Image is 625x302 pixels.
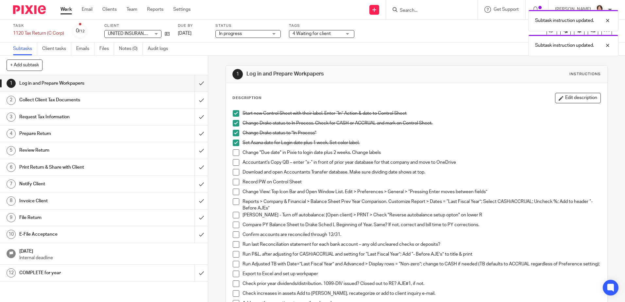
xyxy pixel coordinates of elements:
img: BW%20Website%203%20-%20square.jpg [594,5,605,15]
div: Instructions [569,72,601,77]
a: Settings [173,6,191,13]
small: /12 [79,29,85,33]
p: Subtask instruction updated. [535,42,594,49]
div: 6 [7,163,16,172]
label: Client [104,23,170,28]
div: 12 [7,268,16,277]
p: Set Asana date for Login date plus 1 week. Set color label. [243,140,600,146]
p: Change View: Top Icon Bar and Open Window List. Edit > Preferences > General > “Pressing Enter mo... [243,189,600,195]
p: Run P&L, after adjusting for CASH/ACCRUAL and setting for “Last Fiscal Year”; Add “- Before AJE’s... [243,251,600,258]
span: In progress [219,31,242,36]
span: UNITED INSURANCE BROKERS INC [108,31,180,36]
h1: Print Return & Share with Client [19,162,132,172]
h1: Collect Client Tax Documents [19,95,132,105]
div: 8 [7,196,16,206]
button: Edit description [555,93,601,103]
h1: File Return [19,213,132,223]
h1: [DATE] [19,246,202,255]
p: Download and open Accountants Transfer database. Make sure dividing date shows at top. [243,169,600,176]
h1: Review Return [19,145,132,155]
h1: Log in and Prepare Workpapers [246,71,431,77]
p: Check increases in assets Add to [PERSON_NAME], recategorize or add to client inquiry e-mail. [243,290,600,297]
div: 3 [7,112,16,122]
div: 1120 Tax Return (C Corp) [13,30,64,37]
span: 4 Waiting for client [293,31,331,36]
label: Task [13,23,64,28]
p: Run last Reconciliation statement for each bank account – any old uncleared checks or deposits? [243,241,600,248]
p: Record PW on Control Sheet [243,179,600,185]
h1: Notify Client [19,179,132,189]
div: 9 [7,213,16,222]
p: Description [232,95,262,101]
h1: Log in and Prepare Workpapers [19,78,132,88]
h1: Invoice Client [19,196,132,206]
a: Reports [147,6,163,13]
p: Change "Due date" in Pixie to login date plus 2 weeks. Change labels [243,149,600,156]
div: 10 [7,230,16,239]
label: Due by [178,23,207,28]
span: [DATE] [178,31,192,36]
h1: E-File Acceptance [19,229,132,239]
div: 5 [7,146,16,155]
div: 0 [76,27,85,35]
p: Change Drake status to "In Process" [243,130,600,136]
p: Compare PY Balance Sheet to Drake Sched L Beginning of Year. Same? If not, correct and bill time ... [243,222,600,228]
a: Email [82,6,93,13]
p: Change Drake status to In Process. Check for CASH or ACCRUAL and mark on Control Sheet. [243,120,600,126]
p: [PERSON_NAME] - Turn off autobalance: [Open client] > PRNT > Check "Reverse autobalance setup opt... [243,212,600,218]
a: Subtasks [13,42,37,55]
a: Files [99,42,114,55]
label: Status [215,23,281,28]
p: Confirm accounts are reconciled through 12/31. [243,231,600,238]
a: Team [127,6,137,13]
div: 7 [7,179,16,189]
a: Notes (0) [119,42,143,55]
a: Client tasks [42,42,71,55]
div: 4 [7,129,16,138]
p: Internal deadline [19,255,202,261]
a: Emails [76,42,94,55]
p: Subtask instruction updated. [535,17,594,24]
img: Pixie [13,5,46,14]
p: Export to Excel and set up workpaper [243,271,600,277]
p: Accountant's Copy QB – enter “x-“ in front of prior year database for that company and move to On... [243,159,600,166]
h1: COMPLETE for year [19,268,132,278]
a: Work [60,6,72,13]
p: Start new Control Sheet with their label. Enter “In” Action & date to Control Sheet [243,110,600,117]
div: 2 [7,96,16,105]
a: Clients [102,6,117,13]
p: Run Adjusted TB with Date=”Last Fiscal Year” and Advanced > Display rows = “Non-zero”; change to ... [243,261,600,267]
label: Tags [289,23,354,28]
h1: Request Tax Information [19,112,132,122]
div: 1 [7,79,16,88]
button: + Add subtask [7,59,42,71]
p: Check prior year dividends/distribution. 1099-DIV issued? Closed out to RE? AJE#1, if not. [243,280,600,287]
h1: Prepare Return [19,129,132,139]
a: Audit logs [148,42,173,55]
p: Reports > Company & Financial > Balance Sheet Prev Year Comparison. Customize Report > Dates = “L... [243,198,600,212]
div: 1 [232,69,243,79]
